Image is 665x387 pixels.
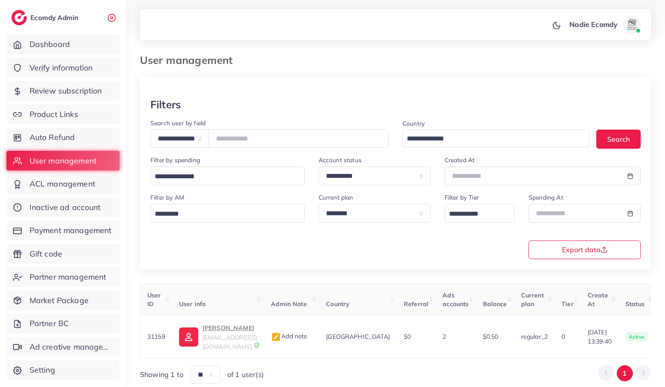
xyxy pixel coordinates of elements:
[30,248,62,260] span: Gift code
[7,127,120,147] a: Auto Refund
[319,156,362,164] label: Account status
[446,207,503,221] input: Search for option
[521,333,548,340] span: regular_2
[203,334,257,350] span: [EMAIL_ADDRESS][DOMAIN_NAME]
[150,167,305,185] div: Search for option
[445,204,515,223] div: Search for option
[140,370,183,380] span: Showing 1 to
[625,332,648,342] span: active
[445,193,479,202] label: Filter by Tier
[326,333,390,340] span: [GEOGRAPHIC_DATA]
[562,333,565,340] span: 0
[11,10,80,25] a: logoEcomdy Admin
[565,16,644,33] a: Nadie Ecomdyavatar
[227,370,264,380] span: of 1 user(s)
[30,62,93,73] span: Verify information
[598,365,651,381] ul: Pagination
[7,197,120,217] a: Inactive ad account
[529,240,641,259] button: Export data
[30,318,69,329] span: Partner BC
[147,291,161,308] span: User ID
[562,300,574,308] span: Tier
[152,207,293,221] input: Search for option
[152,170,293,183] input: Search for option
[7,34,120,54] a: Dashboard
[7,81,120,101] a: Review subscription
[150,98,181,111] h3: Filters
[617,365,633,381] button: Go to page 1
[404,333,411,340] span: $0
[7,267,120,287] a: Partner management
[30,178,95,190] span: ACL management
[402,119,425,128] label: Country
[271,332,281,342] img: admin_note.cdd0b510.svg
[30,364,55,376] span: Setting
[445,156,475,164] label: Created At
[529,193,563,202] label: Spending At
[179,323,257,351] a: [PERSON_NAME][EMAIL_ADDRESS][DOMAIN_NAME]
[30,225,112,236] span: Payment management
[483,333,499,340] span: $0.50
[271,332,307,340] span: Add note
[30,341,113,353] span: Ad creative management
[30,109,78,120] span: Product Links
[150,204,305,223] div: Search for option
[442,291,469,308] span: Ads accounts
[147,333,165,340] span: 31159
[30,202,101,213] span: Inactive ad account
[30,271,106,283] span: Partner management
[521,291,544,308] span: Current plan
[588,291,608,308] span: Create At
[596,130,641,148] button: Search
[326,300,349,308] span: Country
[588,328,612,346] span: [DATE] 13:39:40
[30,295,89,306] span: Market Package
[254,342,260,348] img: 9CAL8B2pu8EFxCJHYAAAAldEVYdGRhdGU6Y3JlYXRlADIwMjItMTItMDlUMDQ6NTg6MzkrMDA6MDBXSlgLAAAAJXRFWHRkYXR...
[562,246,608,253] span: Export data
[203,323,257,333] p: [PERSON_NAME]
[7,290,120,310] a: Market Package
[140,54,239,67] h3: User management
[30,132,75,143] span: Auto Refund
[30,85,102,97] span: Review subscription
[150,193,184,202] label: Filter by AM
[623,16,641,33] img: avatar
[7,220,120,240] a: Payment management
[150,119,206,127] label: Search user by field
[30,39,70,50] span: Dashboard
[179,300,206,308] span: User info
[483,300,507,308] span: Balance
[442,333,446,340] span: 2
[7,337,120,357] a: Ad creative management
[7,360,120,380] a: Setting
[7,314,120,334] a: Partner BC
[404,300,429,308] span: Referral
[404,132,578,146] input: Search for option
[30,13,80,22] h2: Ecomdy Admin
[179,327,198,347] img: ic-user-info.36bf1079.svg
[569,19,618,30] p: Nadie Ecomdy
[7,58,120,78] a: Verify information
[11,10,27,25] img: logo
[7,244,120,264] a: Gift code
[7,104,120,124] a: Product Links
[30,155,96,167] span: User management
[271,300,307,308] span: Admin Note
[150,156,200,164] label: Filter by spending
[625,300,645,308] span: Status
[7,174,120,194] a: ACL management
[319,193,353,202] label: Current plan
[7,151,120,171] a: User management
[402,130,589,147] div: Search for option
